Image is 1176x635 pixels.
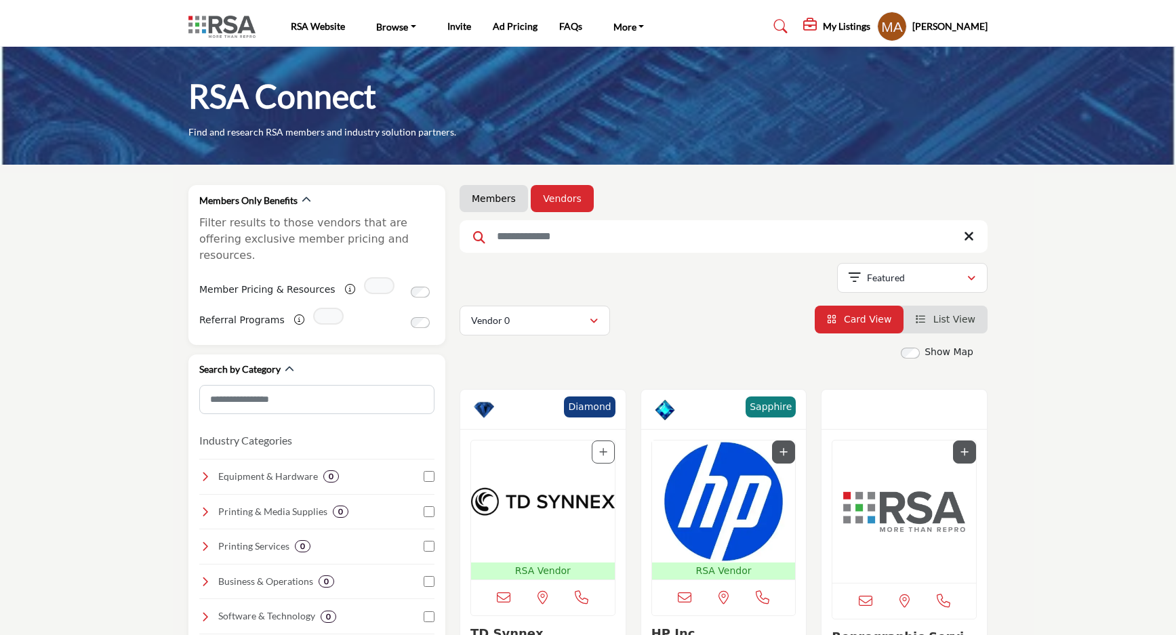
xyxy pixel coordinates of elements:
[424,541,434,552] input: Select Printing Services checkbox
[411,287,430,298] input: Switch to Member Pricing & Resources
[655,400,675,420] img: Sapphire Badge Icon
[188,125,456,139] p: Find and research RSA members and industry solution partners.
[199,278,336,302] label: Member Pricing & Resources
[471,441,615,562] img: TD Synnex
[815,306,904,333] li: Card View
[199,385,434,414] input: Search Category
[916,314,975,325] a: View List
[218,539,289,553] h4: Printing Services: Professional printing solutions, including large-format, digital, and offset p...
[655,564,793,578] p: RSA Vendor
[199,215,434,264] p: Filter results to those vendors that are offering exclusive member pricing and resources.
[599,447,607,457] a: Add To List
[493,20,538,32] a: Ad Pricing
[912,20,988,33] h5: [PERSON_NAME]
[750,400,792,414] p: Sapphire
[367,17,426,36] a: Browse
[199,363,281,376] h2: Search by Category
[803,18,870,35] div: My Listings
[447,20,471,32] a: Invite
[472,192,516,205] a: Members
[844,314,891,325] span: Card View
[559,20,582,32] a: FAQs
[218,505,327,518] h4: Printing & Media Supplies: A wide range of high-quality paper, films, inks, and specialty materia...
[424,611,434,622] input: Select Software & Technology checkbox
[321,611,336,623] div: 0 Results For Software & Technology
[188,16,262,38] img: Site Logo
[474,400,494,420] img: Diamond Badge Icon
[779,447,788,457] a: Add To List
[471,441,615,579] a: Open Listing in new tab
[295,540,310,552] div: 0 Results For Printing Services
[218,609,315,623] h4: Software & Technology: Advanced software and digital tools for print management, automation, and ...
[761,16,796,37] a: Search
[832,441,976,583] img: Reprographic Services Association (RSA)
[323,470,339,483] div: 0 Results For Equipment & Hardware
[199,194,298,207] h2: Members Only Benefits
[188,75,376,117] h1: RSA Connect
[960,447,969,457] a: Add To List
[823,20,870,33] h5: My Listings
[652,441,796,579] a: Open Listing in new tab
[460,306,610,335] button: Vendor 0
[543,192,581,205] a: Vendors
[877,12,907,41] button: Show hide supplier dropdown
[324,577,329,586] b: 0
[604,17,654,36] a: More
[925,345,973,359] label: Show Map
[199,432,292,449] button: Industry Categories
[329,472,333,481] b: 0
[199,308,285,332] label: Referral Programs
[471,314,510,327] p: Vendor 0
[933,314,975,325] span: List View
[832,441,976,583] a: Open Listing in new tab
[300,541,305,551] b: 0
[338,507,343,516] b: 0
[319,575,334,588] div: 0 Results For Business & Operations
[333,506,348,518] div: 0 Results For Printing & Media Supplies
[867,271,905,285] p: Featured
[326,612,331,621] b: 0
[474,564,612,578] p: RSA Vendor
[904,306,988,333] li: List View
[424,576,434,587] input: Select Business & Operations checkbox
[424,506,434,517] input: Select Printing & Media Supplies checkbox
[837,263,988,293] button: Featured
[411,317,430,328] input: Switch to Referral Programs
[218,470,318,483] h4: Equipment & Hardware : Top-quality printers, copiers, and finishing equipment to enhance efficien...
[827,314,892,325] a: View Card
[460,220,988,253] input: Search Keyword
[218,575,313,588] h4: Business & Operations: Essential resources for financial management, marketing, and operations to...
[568,400,611,414] p: Diamond
[652,441,796,562] img: HP Inc.
[291,20,345,32] a: RSA Website
[424,471,434,482] input: Select Equipment & Hardware checkbox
